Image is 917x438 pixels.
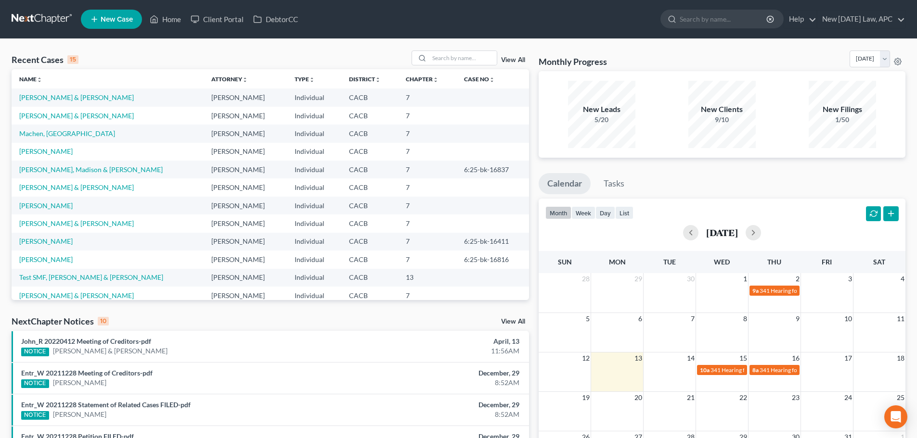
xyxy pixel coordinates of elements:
[21,369,153,377] a: Entr_W 20211228 Meeting of Creditors-pdf
[19,165,163,174] a: [PERSON_NAME], Madison & [PERSON_NAME]
[21,411,49,420] div: NOTICE
[67,55,78,64] div: 15
[884,405,907,428] div: Open Intercom Messenger
[398,269,456,287] td: 13
[204,161,287,178] td: [PERSON_NAME]
[19,93,134,101] a: [PERSON_NAME] & [PERSON_NAME]
[204,197,287,214] td: [PERSON_NAME]
[341,125,398,142] td: CACB
[686,273,696,285] span: 30
[686,392,696,403] span: 21
[242,77,248,83] i: unfold_more
[21,379,49,388] div: NOTICE
[896,392,905,403] span: 25
[585,313,591,325] span: 5
[204,143,287,161] td: [PERSON_NAME]
[896,313,905,325] span: 11
[341,197,398,214] td: CACB
[204,287,287,304] td: [PERSON_NAME]
[760,366,846,374] span: 341 Hearing for [PERSON_NAME]
[398,197,456,214] td: 7
[688,104,756,115] div: New Clients
[12,54,78,65] div: Recent Cases
[341,250,398,268] td: CACB
[700,366,710,374] span: 10a
[690,313,696,325] span: 7
[767,258,781,266] span: Thu
[360,337,519,346] div: April, 13
[809,104,876,115] div: New Filings
[843,392,853,403] span: 24
[752,287,759,294] span: 9a
[843,352,853,364] span: 17
[145,11,186,28] a: Home
[248,11,303,28] a: DebtorCC
[341,214,398,232] td: CACB
[360,368,519,378] div: December, 29
[341,287,398,304] td: CACB
[287,269,341,287] td: Individual
[19,237,73,245] a: [PERSON_NAME]
[398,161,456,178] td: 7
[581,273,591,285] span: 28
[791,392,801,403] span: 23
[738,352,748,364] span: 15
[571,206,595,219] button: week
[398,287,456,304] td: 7
[633,352,643,364] span: 13
[847,273,853,285] span: 3
[204,88,287,106] td: [PERSON_NAME]
[900,273,905,285] span: 4
[633,273,643,285] span: 29
[873,258,885,266] span: Sat
[795,273,801,285] span: 2
[688,115,756,125] div: 9/10
[21,348,49,356] div: NOTICE
[896,352,905,364] span: 18
[341,88,398,106] td: CACB
[456,161,529,178] td: 6:25-bk-16837
[19,75,42,83] a: Nameunfold_more
[19,183,134,191] a: [PERSON_NAME] & [PERSON_NAME]
[360,346,519,356] div: 11:56AM
[398,125,456,142] td: 7
[406,75,439,83] a: Chapterunfold_more
[287,143,341,161] td: Individual
[360,410,519,419] div: 8:52AM
[456,250,529,268] td: 6:25-bk-16816
[204,125,287,142] td: [PERSON_NAME]
[398,250,456,268] td: 7
[204,269,287,287] td: [PERSON_NAME]
[501,318,525,325] a: View All
[581,352,591,364] span: 12
[686,352,696,364] span: 14
[287,178,341,196] td: Individual
[433,77,439,83] i: unfold_more
[341,107,398,125] td: CACB
[752,366,759,374] span: 8a
[595,206,615,219] button: day
[37,77,42,83] i: unfold_more
[349,75,381,83] a: Districtunfold_more
[186,11,248,28] a: Client Portal
[489,77,495,83] i: unfold_more
[742,273,748,285] span: 1
[791,352,801,364] span: 16
[809,115,876,125] div: 1/50
[287,214,341,232] td: Individual
[21,337,151,345] a: John_R 20220412 Meeting of Creditors-pdf
[204,178,287,196] td: [PERSON_NAME]
[53,378,106,388] a: [PERSON_NAME]
[287,88,341,106] td: Individual
[287,233,341,250] td: Individual
[706,227,738,238] h2: [DATE]
[287,125,341,142] td: Individual
[211,75,248,83] a: Attorneyunfold_more
[501,57,525,63] a: View All
[341,233,398,250] td: CACB
[295,75,315,83] a: Typeunfold_more
[609,258,626,266] span: Mon
[287,287,341,304] td: Individual
[464,75,495,83] a: Case Nounfold_more
[341,178,398,196] td: CACB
